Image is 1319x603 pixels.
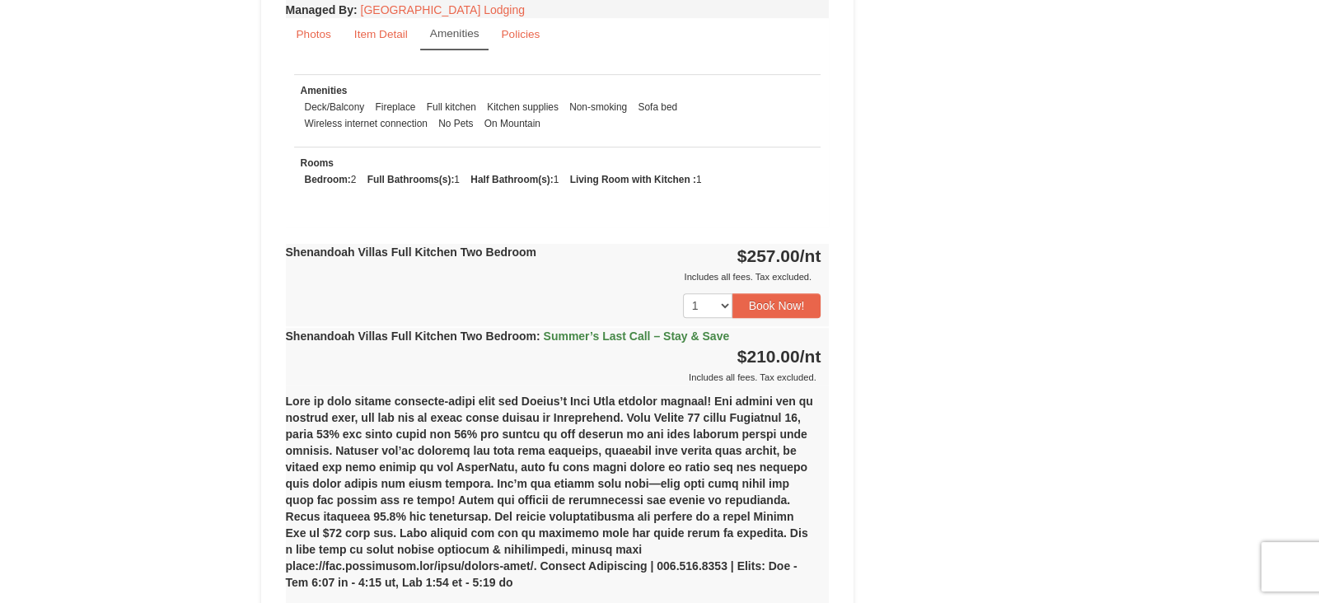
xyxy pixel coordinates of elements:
li: Sofa bed [634,99,681,115]
a: Policies [490,18,550,50]
li: 1 [363,171,464,188]
small: Rooms [301,157,334,169]
small: Amenities [301,85,348,96]
li: Kitchen supplies [483,99,563,115]
li: 1 [466,171,563,188]
strong: Shenandoah Villas Full Kitchen Two Bedroom [286,245,536,259]
strong: : [286,3,358,16]
li: No Pets [434,115,477,132]
li: Fireplace [372,99,420,115]
strong: Shenandoah Villas Full Kitchen Two Bedroom [286,330,730,343]
small: Amenities [430,27,479,40]
span: Summer’s Last Call – Stay & Save [543,330,729,343]
li: Non-smoking [565,99,631,115]
strong: Half Bathroom(s): [470,174,553,185]
a: Item Detail [344,18,419,50]
li: 2 [301,171,361,188]
li: Deck/Balcony [301,99,369,115]
button: Book Now! [732,293,821,318]
li: Wireless internet connection [301,115,432,132]
small: Item Detail [354,28,408,40]
span: : [536,330,540,343]
span: /nt [800,347,821,366]
strong: Full Bathrooms(s): [367,174,455,185]
div: Includes all fees. Tax excluded. [286,269,821,285]
a: Photos [286,18,342,50]
li: 1 [566,171,706,188]
strong: $257.00 [737,246,821,265]
a: [GEOGRAPHIC_DATA] Lodging [361,3,525,16]
li: Full kitchen [423,99,480,115]
strong: Living Room with Kitchen : [570,174,696,185]
span: Managed By [286,3,353,16]
strong: Bedroom: [305,174,351,185]
small: Photos [297,28,331,40]
li: On Mountain [480,115,545,132]
a: Amenities [420,18,489,50]
div: Includes all fees. Tax excluded. [286,369,821,386]
span: $210.00 [737,347,800,366]
span: /nt [800,246,821,265]
small: Policies [501,28,540,40]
